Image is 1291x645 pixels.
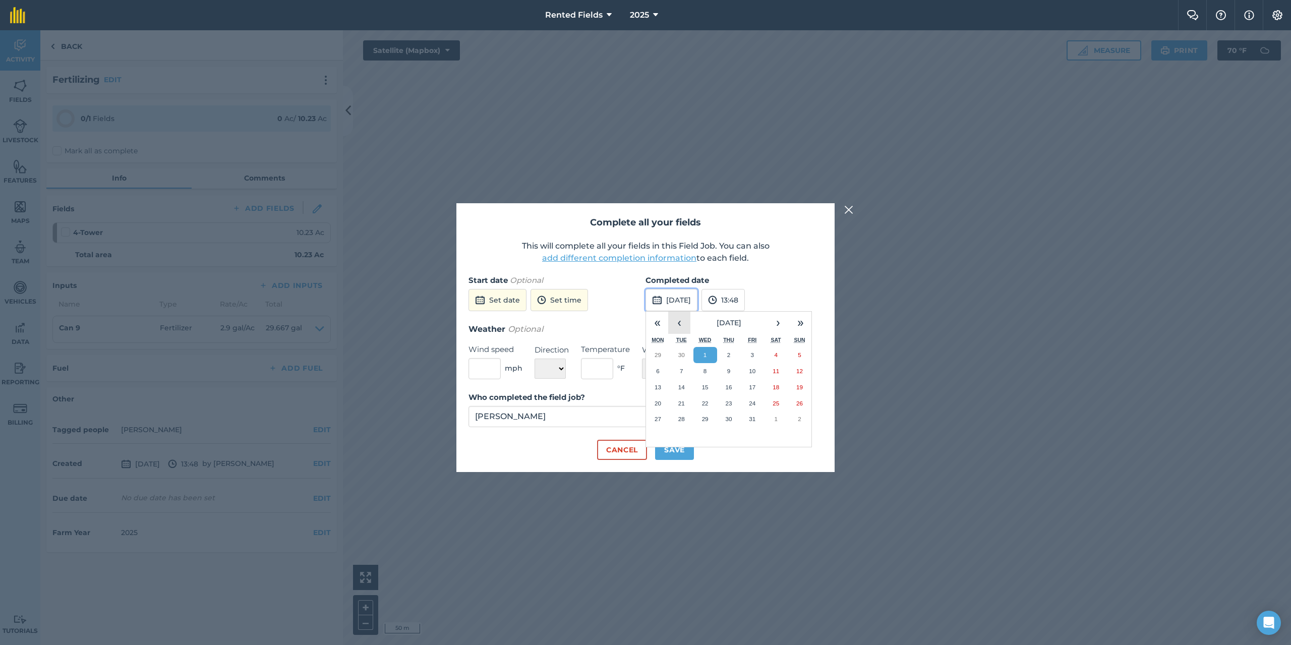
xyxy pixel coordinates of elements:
[774,351,777,358] abbr: October 4, 2025
[678,400,685,406] abbr: October 21, 2025
[468,215,823,230] h2: Complete all your fields
[670,379,693,395] button: October 14, 2025
[531,289,588,311] button: Set time
[748,337,756,343] abbr: Friday
[630,9,649,21] span: 2025
[717,411,741,427] button: October 30, 2025
[693,347,717,363] button: October 1, 2025
[788,379,811,395] button: October 19, 2025
[717,363,741,379] button: October 9, 2025
[646,347,670,363] button: September 29, 2025
[727,368,730,374] abbr: October 9, 2025
[740,347,764,363] button: October 3, 2025
[581,343,630,356] label: Temperature
[740,411,764,427] button: October 31, 2025
[749,400,755,406] abbr: October 24, 2025
[10,7,25,23] img: fieldmargin Logo
[690,312,767,334] button: [DATE]
[788,411,811,427] button: November 2, 2025
[764,395,788,412] button: October 25, 2025
[617,363,625,374] span: ° F
[670,347,693,363] button: September 30, 2025
[656,368,659,374] abbr: October 6, 2025
[670,363,693,379] button: October 7, 2025
[678,416,685,422] abbr: October 28, 2025
[693,411,717,427] button: October 29, 2025
[717,379,741,395] button: October 16, 2025
[764,347,788,363] button: October 4, 2025
[693,395,717,412] button: October 22, 2025
[1257,611,1281,635] div: Open Intercom Messenger
[655,351,661,358] abbr: September 29, 2025
[702,384,709,390] abbr: October 15, 2025
[703,368,707,374] abbr: October 8, 2025
[717,347,741,363] button: October 2, 2025
[701,289,745,311] button: 13:48
[767,312,789,334] button: ›
[646,395,670,412] button: October 20, 2025
[646,363,670,379] button: October 6, 2025
[764,363,788,379] button: October 11, 2025
[670,411,693,427] button: October 28, 2025
[774,416,777,422] abbr: November 1, 2025
[699,337,712,343] abbr: Wednesday
[796,400,803,406] abbr: October 26, 2025
[788,363,811,379] button: October 12, 2025
[773,368,779,374] abbr: October 11, 2025
[542,252,696,264] button: add different completion information
[708,294,717,306] img: svg+xml;base64,PD94bWwgdmVyc2lvbj0iMS4wIiBlbmNvZGluZz0idXRmLTgiPz4KPCEtLSBHZW5lcmF0b3I6IEFkb2JlIE...
[693,379,717,395] button: October 15, 2025
[642,344,692,356] label: Weather
[764,379,788,395] button: October 18, 2025
[510,275,543,285] em: Optional
[749,384,755,390] abbr: October 17, 2025
[723,337,734,343] abbr: Thursday
[670,395,693,412] button: October 21, 2025
[1244,9,1254,21] img: svg+xml;base64,PHN2ZyB4bWxucz0iaHR0cDovL3d3dy53My5vcmcvMjAwMC9zdmciIHdpZHRoPSIxNyIgaGVpZ2h0PSIxNy...
[740,395,764,412] button: October 24, 2025
[1187,10,1199,20] img: Two speech bubbles overlapping with the left bubble in the forefront
[788,395,811,412] button: October 26, 2025
[749,416,755,422] abbr: October 31, 2025
[680,368,683,374] abbr: October 7, 2025
[751,351,754,358] abbr: October 3, 2025
[798,416,801,422] abbr: November 2, 2025
[773,400,779,406] abbr: October 25, 2025
[764,411,788,427] button: November 1, 2025
[468,392,585,402] strong: Who completed the field job?
[645,289,697,311] button: [DATE]
[537,294,546,306] img: svg+xml;base64,PD94bWwgdmVyc2lvbj0iMS4wIiBlbmNvZGluZz0idXRmLTgiPz4KPCEtLSBHZW5lcmF0b3I6IEFkb2JlIE...
[703,351,707,358] abbr: October 1, 2025
[468,240,823,264] p: This will complete all your fields in this Field Job. You can also to each field.
[597,440,647,460] button: Cancel
[725,416,732,422] abbr: October 30, 2025
[725,384,732,390] abbr: October 16, 2025
[652,337,664,343] abbr: Monday
[468,275,508,285] strong: Start date
[678,384,685,390] abbr: October 14, 2025
[645,275,709,285] strong: Completed date
[1271,10,1283,20] img: A cog icon
[794,337,805,343] abbr: Sunday
[646,312,668,334] button: «
[796,384,803,390] abbr: October 19, 2025
[468,289,526,311] button: Set date
[844,204,853,216] img: svg+xml;base64,PHN2ZyB4bWxucz0iaHR0cDovL3d3dy53My5vcmcvMjAwMC9zdmciIHdpZHRoPSIyMiIgaGVpZ2h0PSIzMC...
[798,351,801,358] abbr: October 5, 2025
[740,363,764,379] button: October 10, 2025
[505,363,522,374] span: mph
[545,9,603,21] span: Rented Fields
[678,351,685,358] abbr: September 30, 2025
[725,400,732,406] abbr: October 23, 2025
[717,395,741,412] button: October 23, 2025
[749,368,755,374] abbr: October 10, 2025
[475,294,485,306] img: svg+xml;base64,PD94bWwgdmVyc2lvbj0iMS4wIiBlbmNvZGluZz0idXRmLTgiPz4KPCEtLSBHZW5lcmF0b3I6IEFkb2JlIE...
[655,400,661,406] abbr: October 20, 2025
[788,347,811,363] button: October 5, 2025
[655,384,661,390] abbr: October 13, 2025
[789,312,811,334] button: »
[655,416,661,422] abbr: October 27, 2025
[717,318,741,327] span: [DATE]
[796,368,803,374] abbr: October 12, 2025
[773,384,779,390] abbr: October 18, 2025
